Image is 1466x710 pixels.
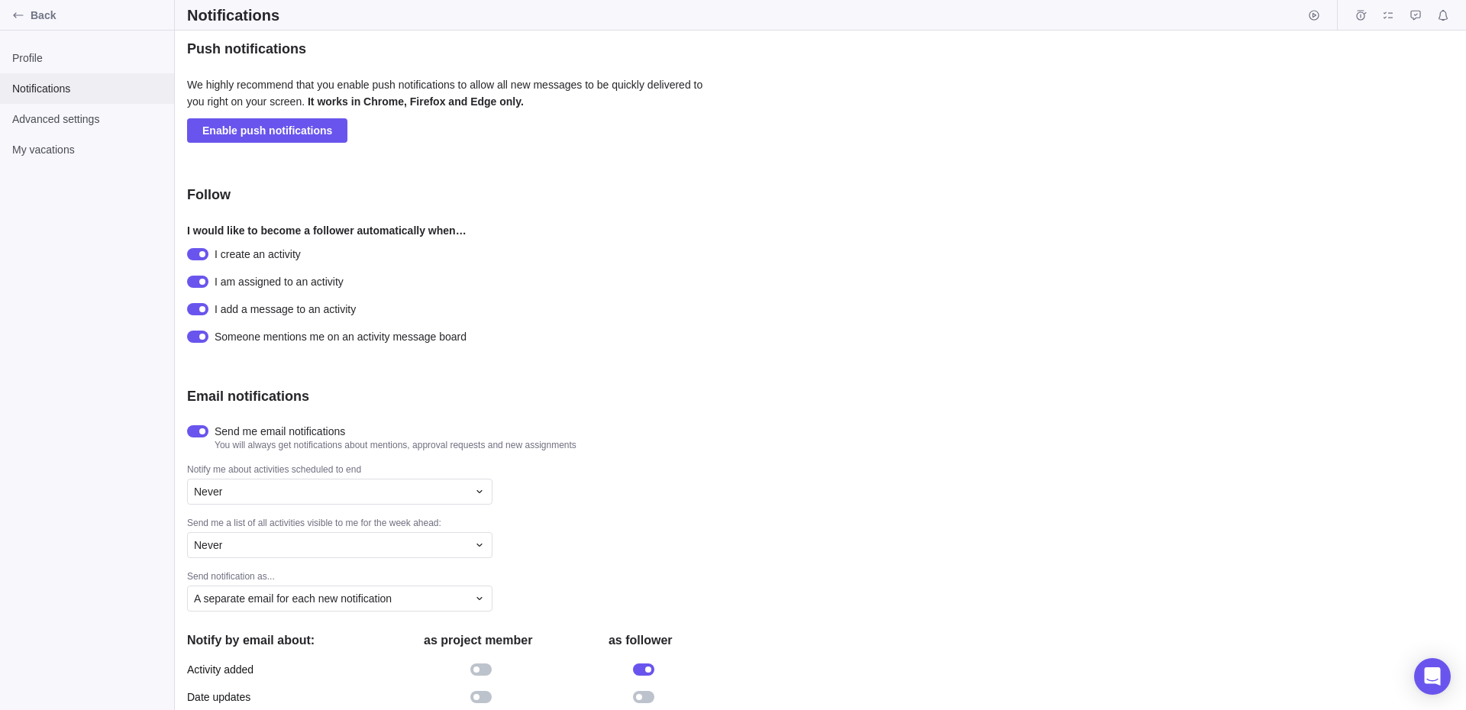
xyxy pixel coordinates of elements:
a: Approval requests [1405,11,1426,24]
span: I create an activity [215,247,301,262]
h3: Follow [187,186,231,204]
p: I would like to become a follower automatically when… [187,222,722,247]
span: Enable push notifications [202,121,332,140]
span: My vacations [12,142,162,157]
span: Enable push notifications [187,118,347,143]
a: Time logs [1350,11,1371,24]
strong: It works in Chrome, Firefox and Edge only. [308,95,524,108]
span: Back [31,8,168,23]
div: Send me a list of all activities visible to me for the week ahead: [187,517,722,532]
span: Activity added [187,662,397,677]
span: Time logs [1350,5,1371,26]
p: We highly recommend that you enable push notifications to allow all new messages to be quickly de... [187,76,722,118]
span: Notifications [12,81,162,96]
span: Start timer [1303,5,1325,26]
span: Date updates [187,689,397,705]
span: Send me email notifications [215,424,576,439]
div: Notify me about activities scheduled to end [187,463,722,479]
span: Never [194,537,222,553]
h2: Notifications [187,5,279,26]
a: Notifications [1432,11,1454,24]
span: I add a message to an activity [215,302,356,317]
span: You will always get notifications about mentions, approval requests and new assignments [215,439,576,451]
span: Never [194,484,222,499]
span: Advanced settings [12,111,162,127]
h4: Notify by email about: [187,631,397,650]
a: My assignments [1377,11,1399,24]
span: I am assigned to an activity [215,274,344,289]
span: Notifications [1432,5,1454,26]
h3: Email notifications [187,387,309,405]
span: Approval requests [1405,5,1426,26]
h4: as project member [397,631,559,650]
span: A separate email for each new notification [194,591,392,606]
span: Profile [12,50,162,66]
span: My assignments [1377,5,1399,26]
span: Someone mentions me on an activity message board [215,329,467,344]
div: Send notification as... [187,570,722,586]
div: Open Intercom Messenger [1414,658,1451,695]
h4: as follower [559,631,722,650]
h3: Push notifications [187,40,306,58]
